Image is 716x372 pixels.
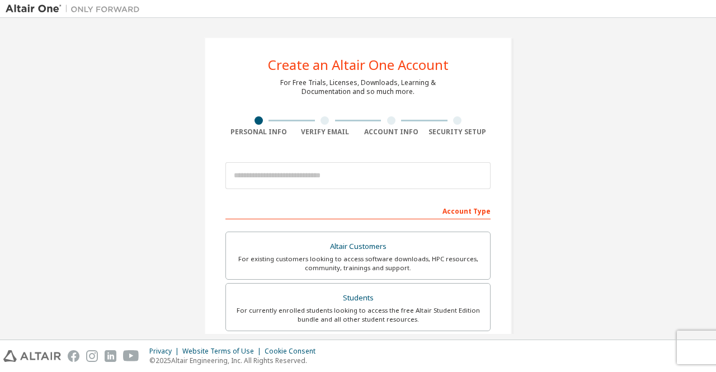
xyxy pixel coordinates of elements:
[280,78,436,96] div: For Free Trials, Licenses, Downloads, Learning & Documentation and so much more.
[6,3,145,15] img: Altair One
[265,347,322,356] div: Cookie Consent
[149,347,182,356] div: Privacy
[123,350,139,362] img: youtube.svg
[149,356,322,365] p: © 2025 Altair Engineering, Inc. All Rights Reserved.
[3,350,61,362] img: altair_logo.svg
[86,350,98,362] img: instagram.svg
[292,128,359,136] div: Verify Email
[233,239,483,255] div: Altair Customers
[233,306,483,324] div: For currently enrolled students looking to access the free Altair Student Edition bundle and all ...
[233,290,483,306] div: Students
[358,128,425,136] div: Account Info
[182,347,265,356] div: Website Terms of Use
[268,58,449,72] div: Create an Altair One Account
[225,201,491,219] div: Account Type
[233,255,483,272] div: For existing customers looking to access software downloads, HPC resources, community, trainings ...
[225,128,292,136] div: Personal Info
[68,350,79,362] img: facebook.svg
[425,128,491,136] div: Security Setup
[105,350,116,362] img: linkedin.svg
